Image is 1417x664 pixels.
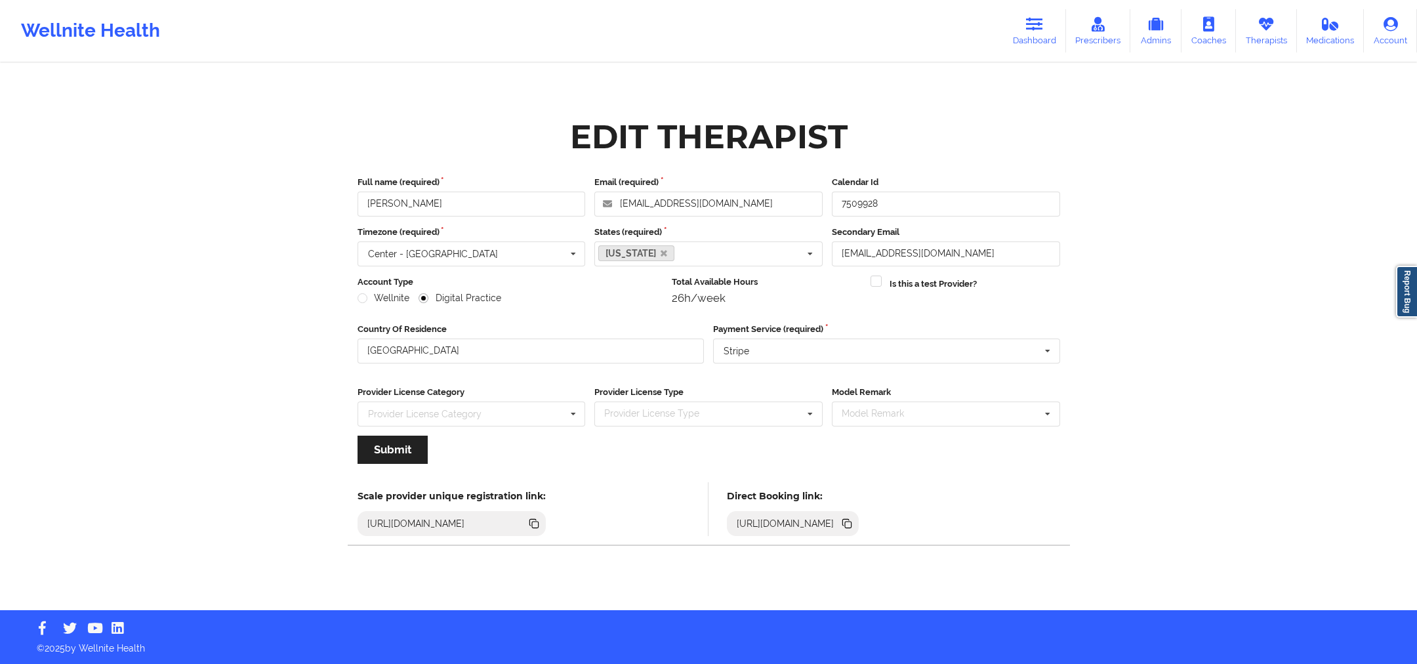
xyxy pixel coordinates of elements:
[601,406,718,421] div: Provider License Type
[358,176,586,189] label: Full name (required)
[358,436,428,464] button: Submit
[672,276,861,289] label: Total Available Hours
[358,226,586,239] label: Timezone (required)
[358,276,663,289] label: Account Type
[832,386,1060,399] label: Model Remark
[368,249,498,259] div: Center - [GEOGRAPHIC_DATA]
[1396,266,1417,318] a: Report Bug
[358,293,410,304] label: Wellnite
[598,245,674,261] a: [US_STATE]
[358,386,586,399] label: Provider License Category
[358,490,546,502] h5: Scale provider unique registration link:
[1066,9,1131,52] a: Prescribers
[594,192,823,217] input: Email address
[594,226,823,239] label: States (required)
[832,192,1060,217] input: Calendar Id
[672,291,861,304] div: 26h/week
[727,490,859,502] h5: Direct Booking link:
[1364,9,1417,52] a: Account
[832,176,1060,189] label: Calendar Id
[838,406,923,421] div: Model Remark
[1236,9,1297,52] a: Therapists
[1003,9,1066,52] a: Dashboard
[358,192,586,217] input: Full name
[890,278,977,291] label: Is this a test Provider?
[419,293,501,304] label: Digital Practice
[368,409,482,419] div: Provider License Category
[713,323,1060,336] label: Payment Service (required)
[594,386,823,399] label: Provider License Type
[1130,9,1181,52] a: Admins
[832,226,1060,239] label: Secondary Email
[724,346,749,356] div: Stripe
[1297,9,1365,52] a: Medications
[594,176,823,189] label: Email (required)
[358,323,705,336] label: Country Of Residence
[570,116,848,157] div: Edit Therapist
[362,517,470,530] div: [URL][DOMAIN_NAME]
[731,517,840,530] div: [URL][DOMAIN_NAME]
[832,241,1060,266] input: Email
[1181,9,1236,52] a: Coaches
[28,633,1389,655] p: © 2025 by Wellnite Health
